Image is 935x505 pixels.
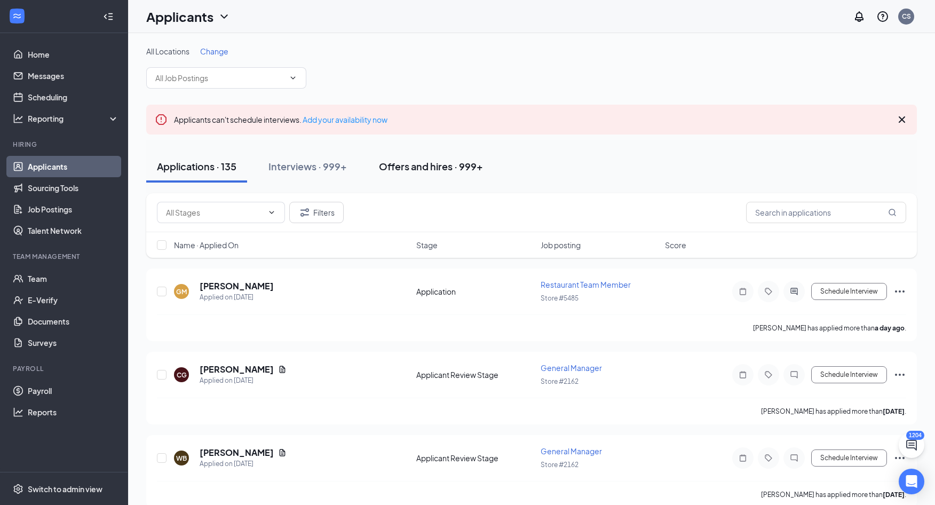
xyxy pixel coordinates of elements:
a: Home [28,44,119,65]
div: 1204 [906,431,924,440]
div: Applicant Review Stage [416,369,534,380]
span: Score [665,240,686,250]
svg: Cross [896,113,908,126]
span: Name · Applied On [174,240,239,250]
h5: [PERSON_NAME] [200,364,274,375]
svg: Note [736,287,749,296]
h5: [PERSON_NAME] [200,447,274,459]
p: [PERSON_NAME] has applied more than . [761,407,906,416]
svg: ChatInactive [788,454,801,462]
div: Switch to admin view [28,484,102,494]
div: GM [176,287,187,296]
span: Store #2162 [541,461,579,469]
span: Store #5485 [541,294,579,302]
a: Surveys [28,332,119,353]
span: General Manager [541,363,602,373]
div: CG [177,370,187,380]
h5: [PERSON_NAME] [200,280,274,292]
span: Store #2162 [541,377,579,385]
svg: ChatActive [905,439,918,452]
div: Application [416,286,534,297]
span: All Locations [146,46,189,56]
a: Talent Network [28,220,119,241]
svg: Analysis [13,113,23,124]
svg: Collapse [103,11,114,22]
a: Applicants [28,156,119,177]
svg: ChevronDown [218,10,231,23]
a: Team [28,268,119,289]
svg: Error [155,113,168,126]
svg: Filter [298,206,311,219]
input: All Stages [166,207,263,218]
button: ChatActive [899,432,924,458]
span: General Manager [541,446,602,456]
svg: Ellipses [893,285,906,298]
div: Applications · 135 [157,160,236,173]
svg: Note [736,454,749,462]
input: All Job Postings [155,72,284,84]
button: Schedule Interview [811,449,887,467]
svg: Settings [13,484,23,494]
a: Job Postings [28,199,119,220]
a: Scheduling [28,86,119,108]
svg: MagnifyingGlass [888,208,897,217]
input: Search in applications [746,202,906,223]
svg: QuestionInfo [876,10,889,23]
div: WB [176,454,187,463]
div: Hiring [13,140,117,149]
div: Interviews · 999+ [268,160,347,173]
svg: ChevronDown [289,74,297,82]
svg: Ellipses [893,368,906,381]
div: Applicant Review Stage [416,453,534,463]
b: [DATE] [883,407,905,415]
svg: ChevronDown [267,208,276,217]
div: Offers and hires · 999+ [379,160,483,173]
div: Team Management [13,252,117,261]
button: Schedule Interview [811,283,887,300]
div: Applied on [DATE] [200,375,287,386]
div: Open Intercom Messenger [899,469,924,494]
svg: ChatInactive [788,370,801,379]
svg: Tag [762,454,775,462]
div: Reporting [28,113,120,124]
svg: WorkstreamLogo [12,11,22,21]
svg: Document [278,365,287,374]
p: [PERSON_NAME] has applied more than . [761,490,906,499]
svg: Notifications [853,10,866,23]
a: E-Verify [28,289,119,311]
a: Sourcing Tools [28,177,119,199]
button: Filter Filters [289,202,344,223]
b: [DATE] [883,491,905,499]
svg: Tag [762,370,775,379]
a: Payroll [28,380,119,401]
b: a day ago [875,324,905,332]
span: Restaurant Team Member [541,280,631,289]
span: Job posting [541,240,581,250]
div: Applied on [DATE] [200,459,287,469]
span: Applicants can't schedule interviews. [174,115,387,124]
svg: Ellipses [893,452,906,464]
div: Applied on [DATE] [200,292,274,303]
svg: Document [278,448,287,457]
span: Change [200,46,228,56]
p: [PERSON_NAME] has applied more than . [753,323,906,333]
a: Messages [28,65,119,86]
a: Add your availability now [303,115,387,124]
svg: Note [736,370,749,379]
svg: ActiveChat [788,287,801,296]
h1: Applicants [146,7,213,26]
a: Documents [28,311,119,332]
a: Reports [28,401,119,423]
span: Stage [416,240,438,250]
button: Schedule Interview [811,366,887,383]
div: Payroll [13,364,117,373]
svg: Tag [762,287,775,296]
div: CS [902,12,911,21]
